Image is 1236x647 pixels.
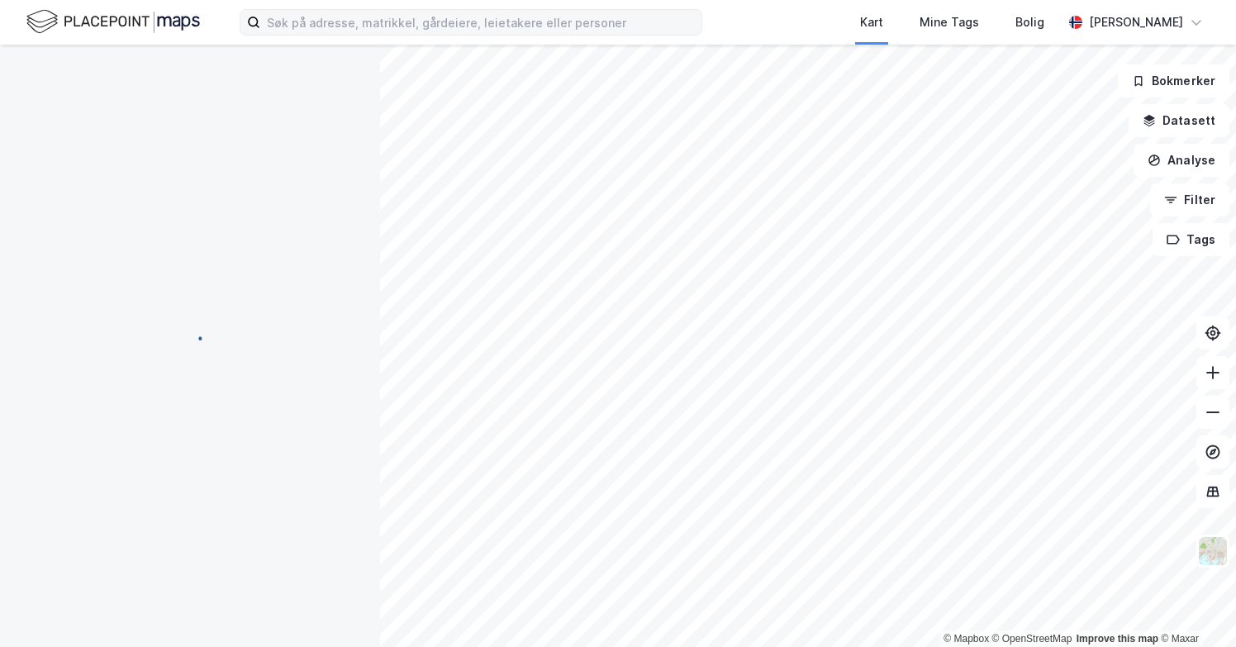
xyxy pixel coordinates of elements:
a: Improve this map [1077,633,1158,645]
img: logo.f888ab2527a4732fd821a326f86c7f29.svg [26,7,200,36]
button: Datasett [1129,104,1229,137]
input: Søk på adresse, matrikkel, gårdeiere, leietakere eller personer [260,10,701,35]
div: Mine Tags [920,12,979,32]
div: Kart [860,12,883,32]
div: Kontrollprogram for chat [1153,568,1236,647]
img: spinner.a6d8c91a73a9ac5275cf975e30b51cfb.svg [177,323,203,350]
button: Bokmerker [1118,64,1229,98]
div: [PERSON_NAME] [1089,12,1183,32]
a: Mapbox [944,633,989,645]
button: Tags [1153,223,1229,256]
a: OpenStreetMap [992,633,1072,645]
img: Z [1197,535,1229,567]
iframe: Chat Widget [1153,568,1236,647]
button: Analyse [1134,144,1229,177]
button: Filter [1150,183,1229,216]
div: Bolig [1015,12,1044,32]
